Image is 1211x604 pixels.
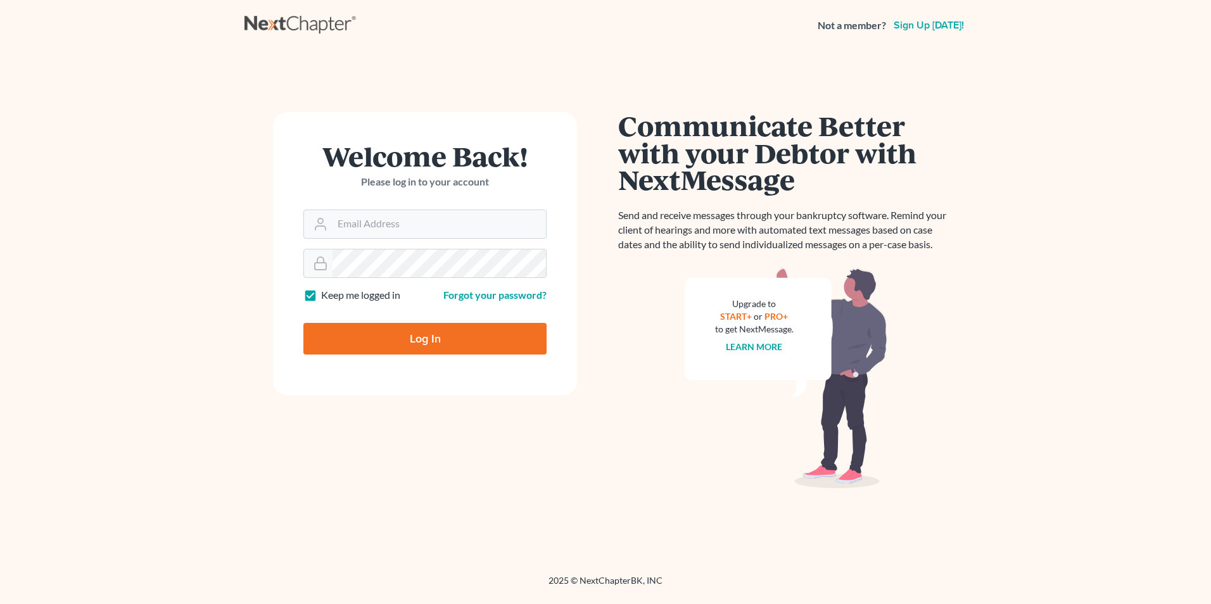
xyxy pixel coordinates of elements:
[721,311,752,322] a: START+
[618,208,954,252] p: Send and receive messages through your bankruptcy software. Remind your client of hearings and mo...
[754,311,763,322] span: or
[726,341,783,352] a: Learn more
[765,311,789,322] a: PRO+
[303,175,547,189] p: Please log in to your account
[818,18,886,33] strong: Not a member?
[715,323,794,336] div: to get NextMessage.
[715,298,794,310] div: Upgrade to
[443,289,547,301] a: Forgot your password?
[333,210,546,238] input: Email Address
[891,20,967,30] a: Sign up [DATE]!
[303,323,547,355] input: Log In
[303,142,547,170] h1: Welcome Back!
[321,288,400,303] label: Keep me logged in
[244,574,967,597] div: 2025 © NextChapterBK, INC
[618,112,954,193] h1: Communicate Better with your Debtor with NextMessage
[685,267,887,489] img: nextmessage_bg-59042aed3d76b12b5cd301f8e5b87938c9018125f34e5fa2b7a6b67550977c72.svg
